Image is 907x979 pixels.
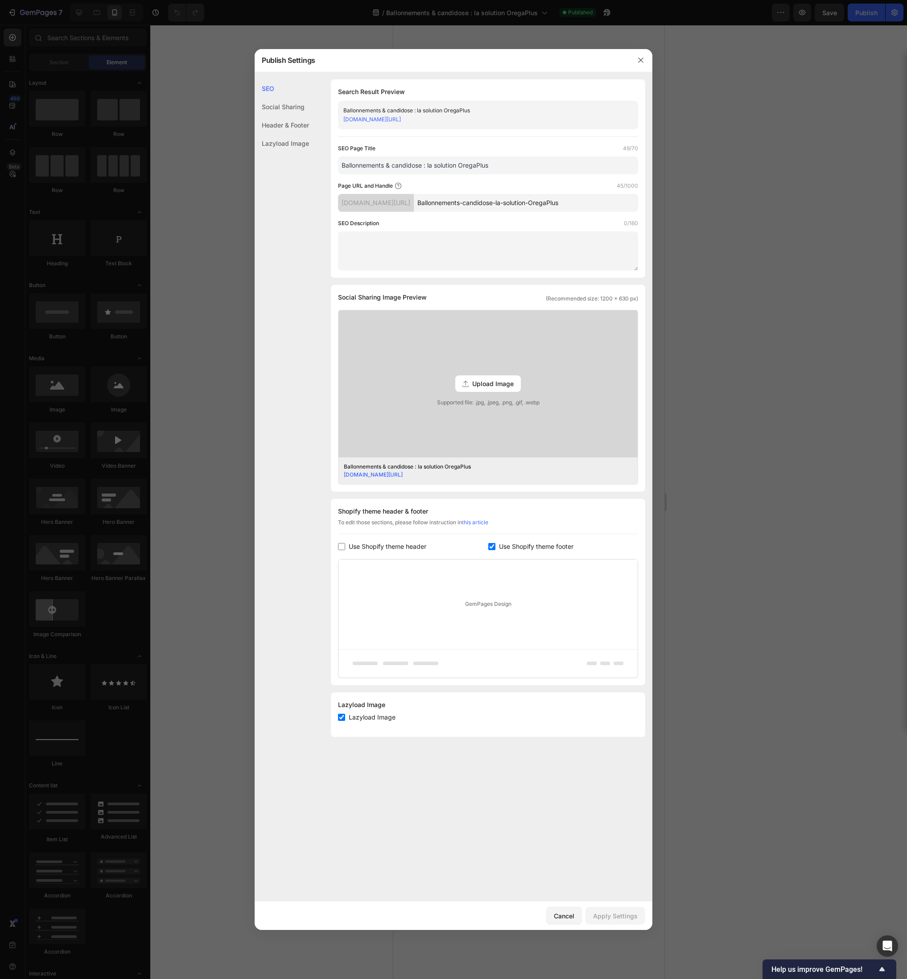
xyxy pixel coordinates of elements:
span: Use Shopify theme header [349,541,426,552]
label: SEO Description [338,219,379,228]
a: [DOMAIN_NAME][URL] [343,116,401,123]
label: Page URL and Handle [338,181,393,190]
div: Lazyload Image [255,134,309,152]
div: Cancel [554,911,574,921]
input: Title [338,156,638,174]
a: [DOMAIN_NAME][URL] [344,471,403,478]
div: [DOMAIN_NAME][URL] [338,194,414,212]
span: Help us improve GemPages! [771,965,877,974]
button: Apply Settings [585,907,645,925]
button: Show survey - Help us improve GemPages! [771,964,887,975]
span: Supported file: .jpg, .jpeg, .png, .gif, .webp [338,399,638,407]
div: Shopify theme header & footer [338,506,638,517]
div: Ballonnements & candidose : la solution OregaPlus [343,106,618,115]
input: Handle [414,194,638,212]
span: Upload Image [472,379,514,388]
h1: Search Result Preview [338,86,638,97]
div: Open Intercom Messenger [877,935,898,957]
label: 49/70 [623,144,638,153]
span: Social Sharing Image Preview [338,292,427,303]
label: SEO Page Title [338,144,375,153]
button: Cancel [546,907,582,925]
span: Lazyload Image [349,712,396,723]
div: Apply Settings [593,911,638,921]
div: To edit those sections, please follow instruction in [338,518,638,534]
span: Use Shopify theme footer [499,541,573,552]
div: Ballonnements & candidose : la solution OregaPlus [344,463,618,471]
label: 0/160 [624,219,638,228]
div: Social Sharing [255,98,309,116]
div: GemPages Design [338,559,638,649]
div: SEO [255,79,309,98]
a: this article [462,519,488,526]
div: Publish Settings [255,49,629,72]
label: 45/1000 [617,181,638,190]
div: Header & Footer [255,116,309,134]
span: (Recommended size: 1200 x 630 px) [546,295,638,303]
div: Lazyload Image [338,699,638,710]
